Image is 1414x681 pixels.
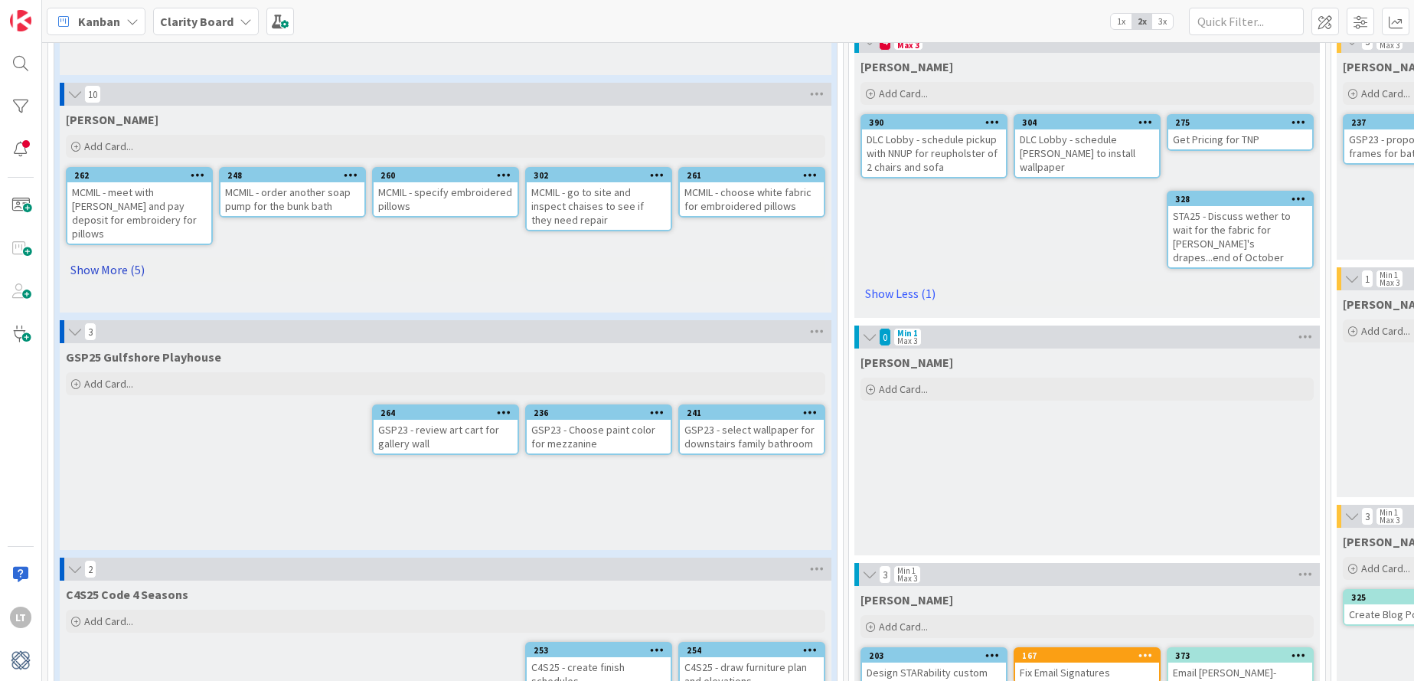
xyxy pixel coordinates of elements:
span: Hannah [860,592,953,607]
div: Max 3 [1380,516,1399,524]
div: Max 3 [897,575,917,582]
span: Add Card... [879,620,928,634]
div: 167 [1022,650,1159,661]
div: GSP23 - review art cart for gallery wall [374,420,518,453]
span: 2 [84,560,96,578]
span: Add Card... [879,382,928,396]
div: 248 [220,169,364,182]
div: LT [10,607,31,628]
div: Get Pricing for TNP [1168,129,1312,149]
span: Kanban [78,12,120,31]
div: 253 [527,643,671,657]
div: Min 1 [1380,271,1398,279]
span: Add Card... [84,377,133,391]
a: 275Get Pricing for TNP [1167,114,1314,151]
span: Lisa K. [860,355,953,370]
div: 275 [1168,116,1312,129]
img: Visit kanbanzone.com [10,10,31,31]
div: 264 [380,408,518,418]
a: 261MCMIL - choose white fabric for embroidered pillows [678,167,825,218]
div: 328 [1168,192,1312,206]
span: GSP25 Gulfshore Playhouse [66,349,221,365]
div: Max 3 [1380,279,1399,286]
div: 260 [374,169,518,182]
div: 253 [534,645,671,656]
div: MCMIL - meet with [PERSON_NAME] and pay deposit for embroidery for pillows [67,182,211,244]
a: 390DLC Lobby - schedule pickup with NNUP for reupholster of 2 chairs and sofa [860,114,1007,178]
div: 302 [527,169,671,182]
span: 1 [1361,270,1373,288]
span: Add Card... [879,87,928,100]
span: Add Card... [1361,324,1410,338]
div: 264GSP23 - review art cart for gallery wall [374,406,518,453]
span: 3 [84,322,96,341]
div: MCMIL - specify embroidered pillows [374,182,518,216]
div: 262 [74,170,211,181]
input: Quick Filter... [1189,8,1304,35]
div: 236GSP23 - Choose paint color for mezzanine [527,406,671,453]
a: 241GSP23 - select wallpaper for downstairs family bathroom [678,404,825,455]
div: Min 1 [897,567,916,575]
div: STA25 - Discuss wether to wait for the fabric for [PERSON_NAME]'s drapes...end of October [1168,206,1312,267]
span: Add Card... [1361,561,1410,575]
div: 328 [1175,194,1312,205]
div: 167 [1015,649,1159,663]
div: 390 [869,117,1006,128]
div: 248MCMIL - order another soap pump for the bunk bath [220,169,364,216]
div: 328STA25 - Discuss wether to wait for the fabric for [PERSON_NAME]'s drapes...end of October [1168,192,1312,267]
div: 302MCMIL - go to site and inspect chaises to see if they need repair [527,169,671,230]
div: 373 [1175,650,1312,661]
div: 390DLC Lobby - schedule pickup with NNUP for reupholster of 2 chairs and sofa [862,116,1006,177]
div: 241 [680,406,824,420]
a: Show Less (1) [860,281,1314,306]
span: Add Card... [84,614,133,628]
span: 3x [1152,14,1173,29]
b: Clarity Board [160,14,233,29]
div: Min 1 [1380,509,1398,516]
a: 236GSP23 - Choose paint color for mezzanine [525,404,672,455]
div: Min 1 [897,329,918,337]
div: 248 [227,170,364,181]
div: MCMIL - choose white fabric for embroidered pillows [680,182,824,216]
div: 241GSP23 - select wallpaper for downstairs family bathroom [680,406,824,453]
a: 302MCMIL - go to site and inspect chaises to see if they need repair [525,167,672,231]
div: 304DLC Lobby - schedule [PERSON_NAME] to install wallpaper [1015,116,1159,177]
div: DLC Lobby - schedule [PERSON_NAME] to install wallpaper [1015,129,1159,177]
span: 1x [1111,14,1132,29]
a: 260MCMIL - specify embroidered pillows [372,167,519,218]
div: 390 [862,116,1006,129]
div: 260 [380,170,518,181]
a: 262MCMIL - meet with [PERSON_NAME] and pay deposit for embroidery for pillows [66,167,213,245]
span: 3 [879,565,891,584]
div: 302 [534,170,671,181]
div: 203 [869,650,1006,661]
div: 275Get Pricing for TNP [1168,116,1312,149]
span: 10 [84,85,101,103]
span: 3 [1361,507,1373,525]
div: Max 3 [1380,41,1399,49]
a: Show More (5) [66,257,825,282]
div: 261MCMIL - choose white fabric for embroidered pillows [680,169,824,216]
div: MCMIL - go to site and inspect chaises to see if they need repair [527,182,671,230]
a: 304DLC Lobby - schedule [PERSON_NAME] to install wallpaper [1014,114,1161,178]
div: DLC Lobby - schedule pickup with NNUP for reupholster of 2 chairs and sofa [862,129,1006,177]
div: Max 3 [897,41,919,49]
div: GSP23 - select wallpaper for downstairs family bathroom [680,420,824,453]
div: 373 [1168,649,1312,663]
a: 328STA25 - Discuss wether to wait for the fabric for [PERSON_NAME]'s drapes...end of October [1167,191,1314,269]
span: Add Card... [1361,87,1410,100]
div: GSP23 - Choose paint color for mezzanine [527,420,671,453]
div: 261 [680,169,824,182]
span: MCMIL McMillon [66,112,158,127]
div: 264 [374,406,518,420]
div: 260MCMIL - specify embroidered pillows [374,169,518,216]
div: 304 [1015,116,1159,129]
span: 2x [1132,14,1152,29]
div: 254 [687,645,824,656]
span: C4S25 Code 4 Seasons [66,587,188,602]
a: 264GSP23 - review art cart for gallery wall [372,404,519,455]
div: Max 3 [897,337,917,345]
div: 261 [687,170,824,181]
div: 304 [1022,117,1159,128]
span: Add Card... [84,139,133,153]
